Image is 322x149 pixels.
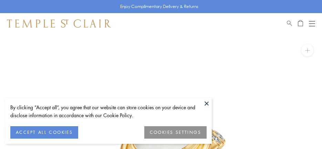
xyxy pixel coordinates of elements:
button: ACCEPT ALL COOKIES [10,126,78,139]
a: Search [287,19,292,28]
p: Enjoy Complimentary Delivery & Returns [120,3,198,10]
a: Open Shopping Bag [298,19,303,28]
img: Temple St. Clair [7,19,111,28]
button: COOKIES SETTINGS [144,126,207,139]
div: By clicking “Accept all”, you agree that our website can store cookies on your device and disclos... [10,103,207,119]
button: Open navigation [309,19,315,28]
iframe: Gorgias live chat messenger [291,120,315,142]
